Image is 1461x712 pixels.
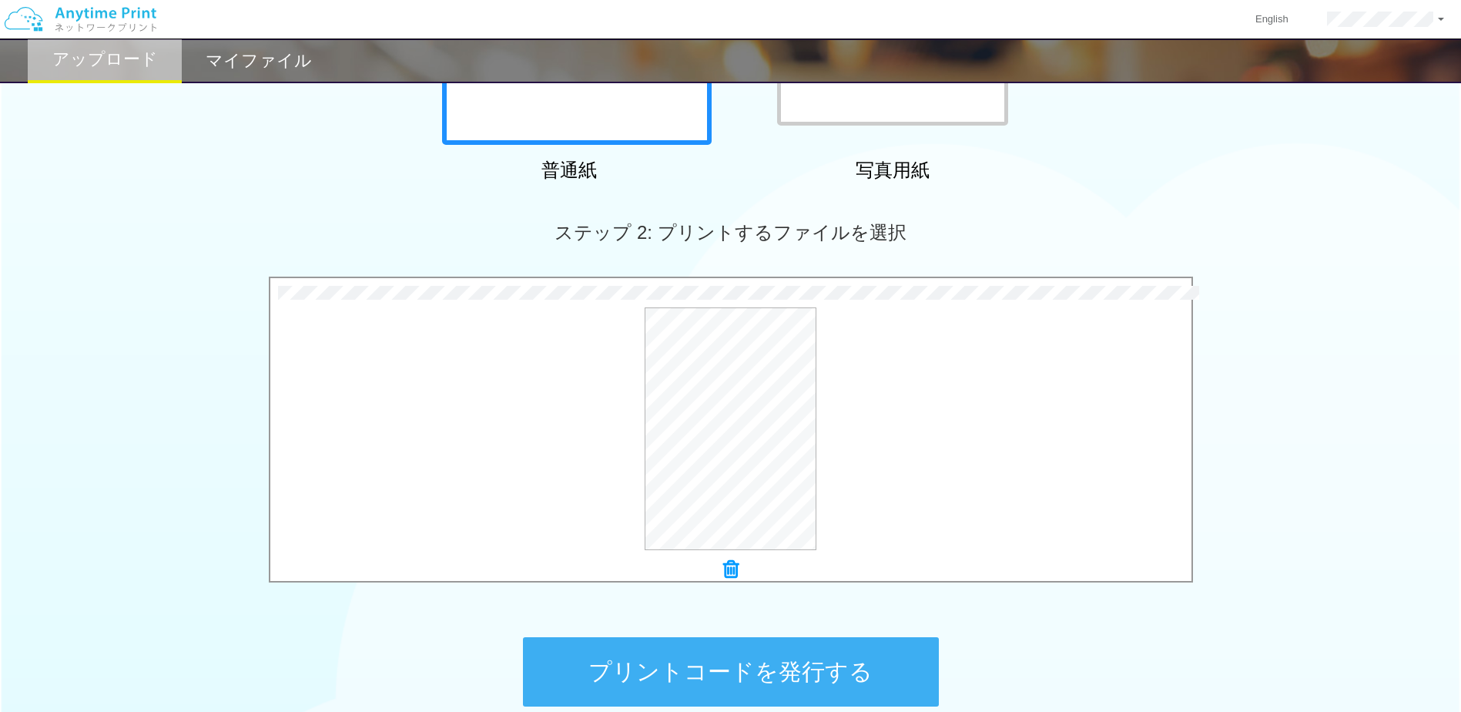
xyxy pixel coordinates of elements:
[523,637,939,707] button: プリントコードを発行する
[758,160,1027,180] h2: 写真用紙
[434,160,704,180] h2: 普通紙
[206,52,312,70] h2: マイファイル
[52,50,158,69] h2: アップロード
[555,222,906,243] span: ステップ 2: プリントするファイルを選択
